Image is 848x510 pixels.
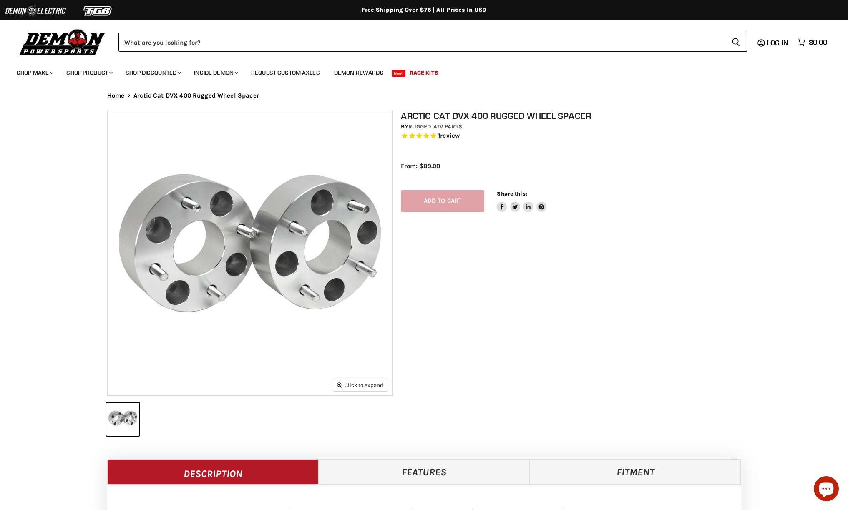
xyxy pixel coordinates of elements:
a: Inside Demon [188,64,243,81]
span: review [440,132,460,139]
span: Log in [767,38,788,47]
a: $0.00 [793,36,831,48]
a: Features [318,459,530,484]
span: Rated 5.0 out of 5 stars 1 reviews [401,132,750,141]
span: 1 reviews [438,132,460,139]
button: Arctic Cat DVX 400 Rugged Wheel Spacer thumbnail [106,403,139,436]
span: $0.00 [809,38,827,46]
a: Shop Make [10,64,58,81]
a: Shop Product [60,64,118,81]
div: Free Shipping Over $75 | All Prices In USD [91,6,758,14]
a: Demon Rewards [328,64,390,81]
inbox-online-store-chat: Shopify online store chat [811,476,841,503]
img: TGB Logo 2 [67,3,129,19]
span: From: $89.00 [401,162,440,170]
aside: Share this: [497,190,546,212]
a: Shop Discounted [119,64,186,81]
input: Search [118,33,725,52]
span: New! [392,70,406,77]
form: Product [118,33,747,52]
a: Rugged ATV Parts [408,123,462,130]
img: Arctic Cat DVX 400 Rugged Wheel Spacer [108,111,392,395]
span: Click to expand [337,382,383,388]
span: Share this: [497,191,527,197]
div: by [401,122,750,131]
img: Demon Electric Logo 2 [4,3,67,19]
button: Click to expand [333,379,388,391]
button: Search [725,33,747,52]
img: Demon Powersports [17,27,108,57]
h1: Arctic Cat DVX 400 Rugged Wheel Spacer [401,111,750,121]
a: Log in [763,39,793,46]
a: Description [107,459,319,484]
a: Fitment [530,459,741,484]
a: Home [107,92,125,99]
a: Request Custom Axles [245,64,326,81]
a: Race Kits [403,64,445,81]
nav: Breadcrumbs [91,92,758,99]
span: Arctic Cat DVX 400 Rugged Wheel Spacer [133,92,259,99]
ul: Main menu [10,61,825,81]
